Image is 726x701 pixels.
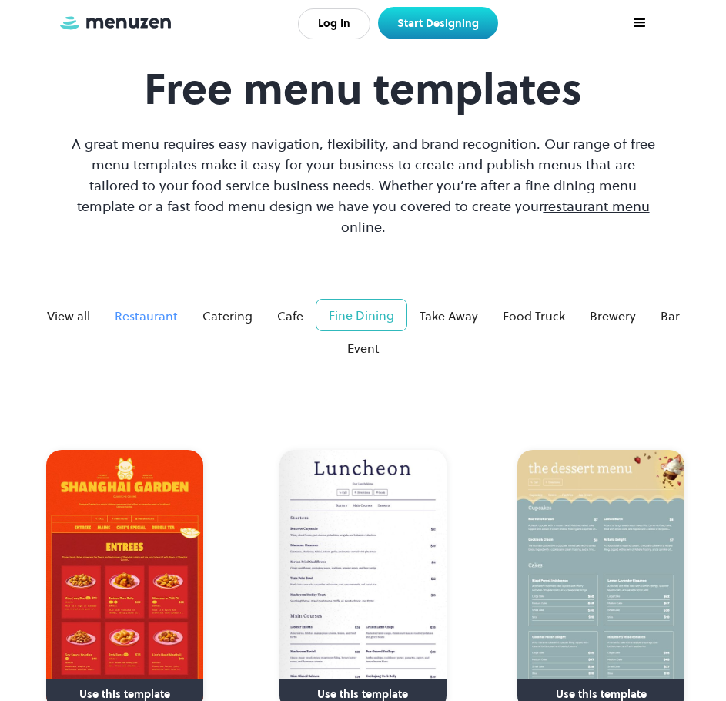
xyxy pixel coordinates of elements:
div: Fine Dining [329,306,394,324]
div: Brewery [590,307,636,325]
a: Log In [298,8,370,39]
div: Event [347,339,380,357]
div: Cafe [277,307,303,325]
div: View all [47,307,90,325]
div: Food Truck [503,307,565,325]
div: Restaurant [115,307,178,325]
div: Bar [661,307,680,325]
p: A great menu requires easy navigation, flexibility, and brand recognition. Our range of free menu... [68,133,659,237]
a: home [58,15,173,32]
h1: Free menu templates [68,63,659,115]
a: Start Designing [378,7,498,39]
div: Take Away [420,307,478,325]
div: Catering [202,307,253,325]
